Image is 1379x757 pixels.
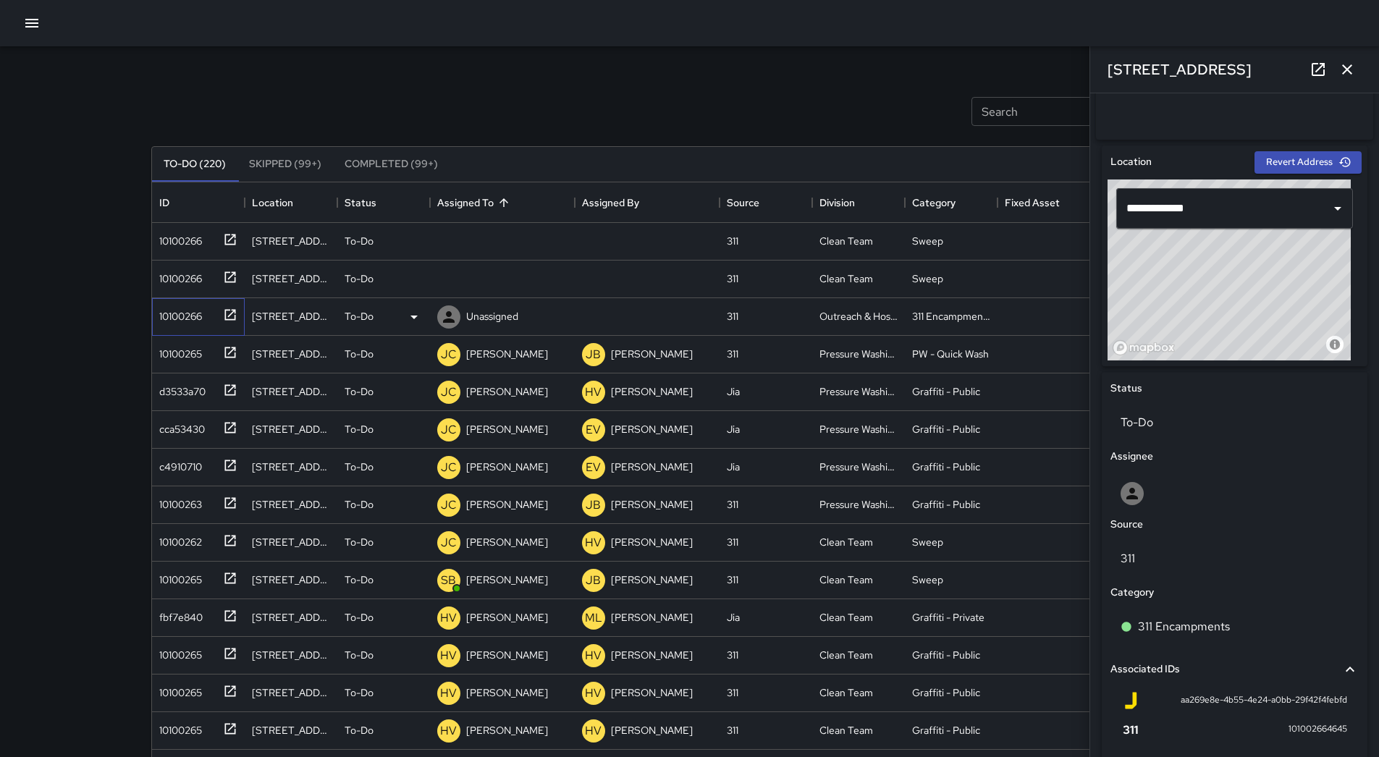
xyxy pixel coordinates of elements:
[440,722,457,740] p: HV
[466,497,548,512] p: [PERSON_NAME]
[611,347,693,361] p: [PERSON_NAME]
[582,182,639,223] div: Assigned By
[252,610,330,625] div: 954 Howard Street
[819,535,873,549] div: Clean Team
[252,182,293,223] div: Location
[819,572,873,587] div: Clean Team
[727,535,738,549] div: 311
[912,723,980,737] div: Graffiti - Public
[912,347,989,361] div: PW - Quick Wash
[727,497,738,512] div: 311
[727,384,740,399] div: Jia
[727,422,740,436] div: Jia
[440,609,457,627] p: HV
[441,496,457,514] p: JC
[1005,182,1060,223] div: Fixed Asset
[345,234,374,248] p: To-Do
[912,610,984,625] div: Graffiti - Private
[727,610,740,625] div: Jia
[912,572,943,587] div: Sweep
[611,572,693,587] p: [PERSON_NAME]
[437,182,494,223] div: Assigned To
[252,723,330,737] div: 122 10th Street
[727,182,759,223] div: Source
[466,422,548,436] p: [PERSON_NAME]
[333,147,450,182] button: Completed (99+)
[819,347,898,361] div: Pressure Washing
[153,454,202,474] div: c4910710
[345,384,374,399] p: To-Do
[466,685,548,700] p: [PERSON_NAME]
[586,496,601,514] p: JB
[345,723,374,737] p: To-Do
[585,609,602,627] p: ML
[345,422,374,436] p: To-Do
[337,182,430,223] div: Status
[819,460,898,474] div: Pressure Washing
[345,182,376,223] div: Status
[153,717,202,737] div: 10100265
[819,309,898,323] div: Outreach & Hospitality
[466,309,518,323] p: Unassigned
[159,182,169,223] div: ID
[153,567,202,587] div: 10100265
[152,147,237,182] button: To-Do (220)
[912,648,980,662] div: Graffiti - Public
[905,182,998,223] div: Category
[345,271,374,286] p: To-Do
[611,723,693,737] p: [PERSON_NAME]
[152,182,245,223] div: ID
[441,421,457,439] p: JC
[466,723,548,737] p: [PERSON_NAME]
[812,182,905,223] div: Division
[912,422,980,436] div: Graffiti - Public
[912,535,943,549] div: Sweep
[819,723,873,737] div: Clean Team
[441,346,457,363] p: JC
[819,685,873,700] div: Clean Team
[586,572,601,589] p: JB
[345,347,374,361] p: To-Do
[819,234,873,248] div: Clean Team
[819,384,898,399] div: Pressure Washing
[819,271,873,286] div: Clean Team
[912,384,980,399] div: Graffiti - Public
[153,642,202,662] div: 10100265
[585,647,602,664] p: HV
[252,460,330,474] div: 440 Jessie Street
[912,460,980,474] div: Graffiti - Public
[586,346,601,363] p: JB
[440,685,457,702] p: HV
[819,497,898,512] div: Pressure Washing
[252,384,330,399] div: 43 11th Street
[252,347,330,361] div: 1101 Market Street
[727,648,738,662] div: 311
[727,271,738,286] div: 311
[912,497,980,512] div: Graffiti - Public
[819,610,873,625] div: Clean Team
[466,460,548,474] p: [PERSON_NAME]
[153,303,202,323] div: 10100266
[153,416,205,436] div: cca53430
[153,604,203,625] div: fbf7e840
[585,384,602,401] p: HV
[727,723,738,737] div: 311
[727,234,738,248] div: 311
[153,266,202,286] div: 10100266
[345,460,374,474] p: To-Do
[245,182,337,223] div: Location
[912,309,990,323] div: 311 Encampments
[153,680,202,700] div: 10100265
[252,572,330,587] div: 1540 Mission Street
[585,685,602,702] p: HV
[441,572,456,589] p: SB
[611,685,693,700] p: [PERSON_NAME]
[252,535,330,549] div: 459 Clementina Street
[153,529,202,549] div: 10100262
[252,422,330,436] div: 440 Jessie Street
[494,193,514,213] button: Sort
[153,491,202,512] div: 10100263
[611,422,693,436] p: [PERSON_NAME]
[345,610,374,625] p: To-Do
[153,228,202,248] div: 10100266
